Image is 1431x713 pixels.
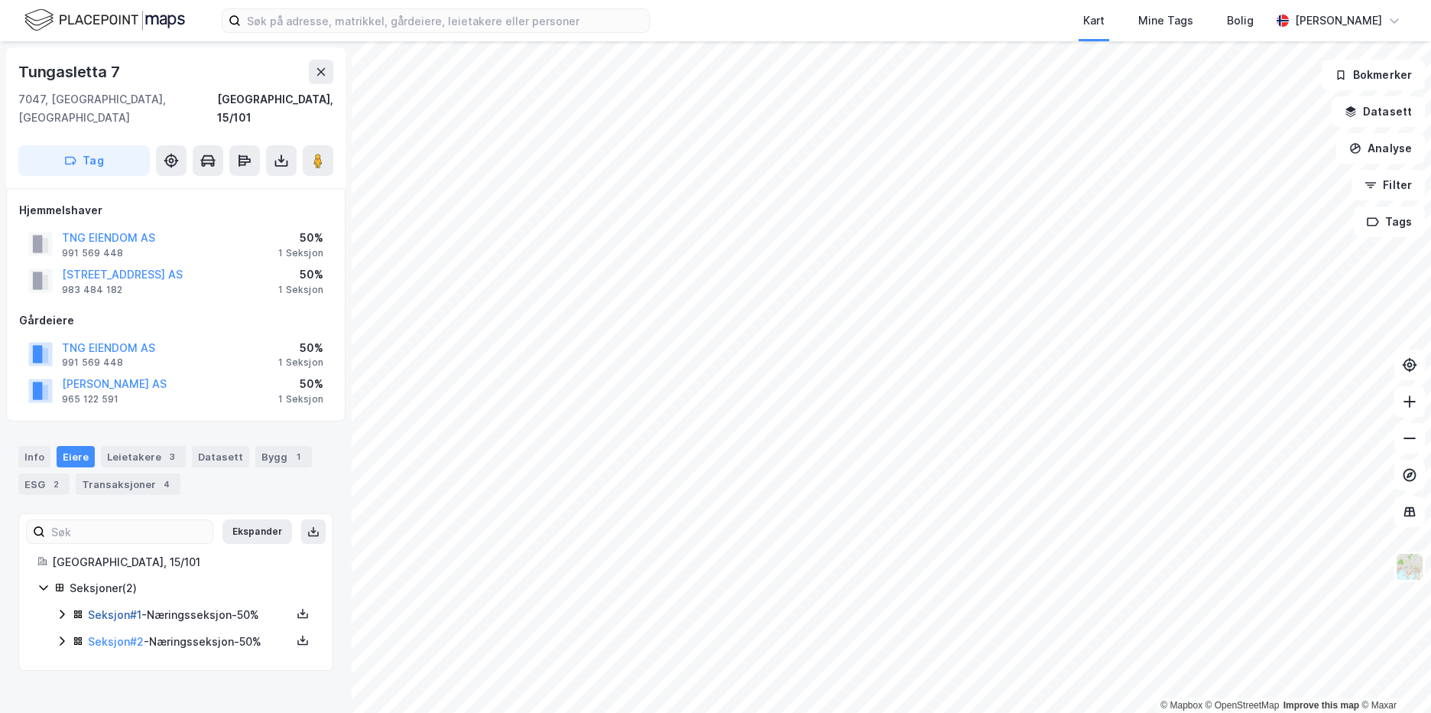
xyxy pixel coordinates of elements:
div: 50% [278,339,323,357]
div: - Næringsseksjon - 50% [88,633,291,651]
button: Ekspander [222,519,292,544]
button: Bokmerker [1322,60,1425,90]
a: Mapbox [1160,700,1202,711]
img: logo.f888ab2527a4732fd821a326f86c7f29.svg [24,7,185,34]
div: 965 122 591 [62,393,118,405]
input: Søk [45,520,213,543]
div: 1 [290,449,306,464]
div: Info [18,446,50,467]
div: Bygg [255,446,312,467]
button: Datasett [1332,96,1425,127]
div: Transaksjoner [76,474,180,495]
div: Gårdeiere [19,311,333,330]
div: 7047, [GEOGRAPHIC_DATA], [GEOGRAPHIC_DATA] [18,90,217,127]
div: Kart [1083,11,1105,30]
div: Seksjoner ( 2 ) [70,579,314,597]
div: [PERSON_NAME] [1295,11,1382,30]
button: Tags [1354,207,1425,237]
div: Hjemmelshaver [19,201,333,220]
div: 991 569 448 [62,247,123,259]
button: Analyse [1336,133,1425,164]
div: 1 Seksjon [278,356,323,369]
div: 50% [278,229,323,247]
div: 1 Seksjon [278,284,323,296]
div: 50% [278,265,323,284]
div: 991 569 448 [62,356,123,369]
div: 1 Seksjon [278,247,323,259]
a: Seksjon#1 [88,608,141,621]
div: 2 [48,477,63,492]
div: Eiere [57,446,95,467]
div: 4 [159,477,174,492]
div: Kontrollprogram for chat [1355,640,1431,713]
a: Seksjon#2 [88,635,144,648]
div: Leietakere [101,446,186,467]
button: Filter [1351,170,1425,200]
div: Datasett [192,446,249,467]
div: 1 Seksjon [278,393,323,405]
input: Søk på adresse, matrikkel, gårdeiere, leietakere eller personer [241,9,649,32]
div: Tungasletta 7 [18,60,122,84]
div: 3 [164,449,180,464]
div: - Næringsseksjon - 50% [88,606,291,624]
div: 50% [278,375,323,393]
div: Mine Tags [1138,11,1193,30]
iframe: Chat Widget [1355,640,1431,713]
div: [GEOGRAPHIC_DATA], 15/101 [52,553,314,571]
a: OpenStreetMap [1205,700,1280,711]
button: Tag [18,145,150,176]
a: Improve this map [1283,700,1359,711]
div: [GEOGRAPHIC_DATA], 15/101 [217,90,333,127]
div: 983 484 182 [62,284,122,296]
div: ESG [18,474,70,495]
div: Bolig [1227,11,1254,30]
img: Z [1395,552,1424,581]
